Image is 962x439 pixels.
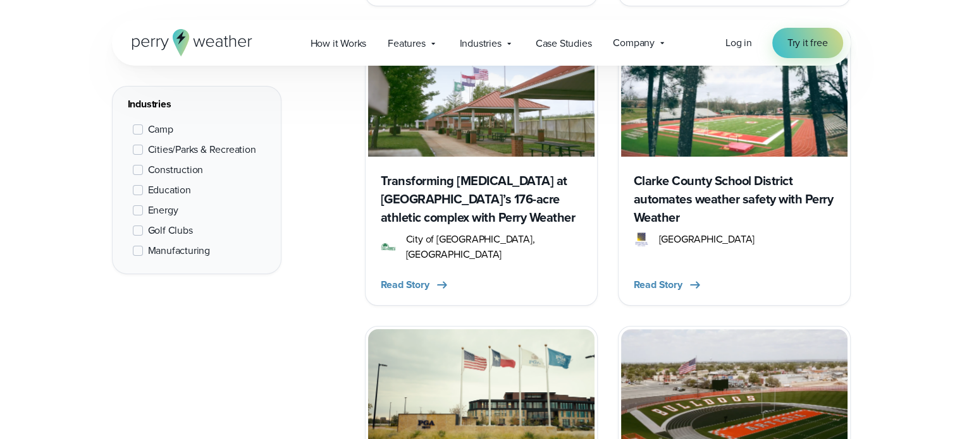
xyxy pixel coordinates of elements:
img: Chesterfield Parks and Recreation Featured Image [368,30,595,157]
span: [GEOGRAPHIC_DATA] [659,232,755,247]
span: How it Works [311,36,367,51]
a: Try it free [772,28,843,58]
span: City of [GEOGRAPHIC_DATA], [GEOGRAPHIC_DATA] [406,232,582,262]
button: Read Story [381,277,450,292]
a: Log in [725,35,752,51]
a: Clarke County Schools Featured Image Clarke County School District automates weather safety with ... [618,27,851,306]
span: Try it free [787,35,828,51]
span: Energy [148,203,178,218]
a: How it Works [300,30,378,56]
span: Cities/Parks & Recreation [148,142,256,157]
button: Read Story [634,277,703,292]
span: Golf Clubs [148,223,193,238]
span: Camp [148,122,173,137]
span: Industries [460,36,502,51]
span: Log in [725,35,752,50]
span: Construction [148,162,204,177]
span: Features [388,36,425,51]
a: Case Studies [525,30,603,56]
span: Education [148,183,191,198]
div: Industries [128,97,266,112]
h3: Clarke County School District automates weather safety with Perry Weather [634,172,835,227]
span: Manufacturing [148,243,210,258]
span: Case Studies [536,36,592,51]
img: Clarke County Schools Logo Color [634,232,649,247]
span: Read Story [634,277,682,292]
h3: Transforming [MEDICAL_DATA] at [GEOGRAPHIC_DATA]’s 176-acre athletic complex with Perry Weather [381,172,582,227]
img: Chesterfield MO Logo [381,239,396,255]
img: Clarke County Schools Featured Image [621,30,848,157]
a: Chesterfield Parks and Recreation Featured Image Transforming [MEDICAL_DATA] at [GEOGRAPHIC_DATA]... [365,27,598,306]
span: Read Story [381,277,429,292]
span: Company [613,35,655,51]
